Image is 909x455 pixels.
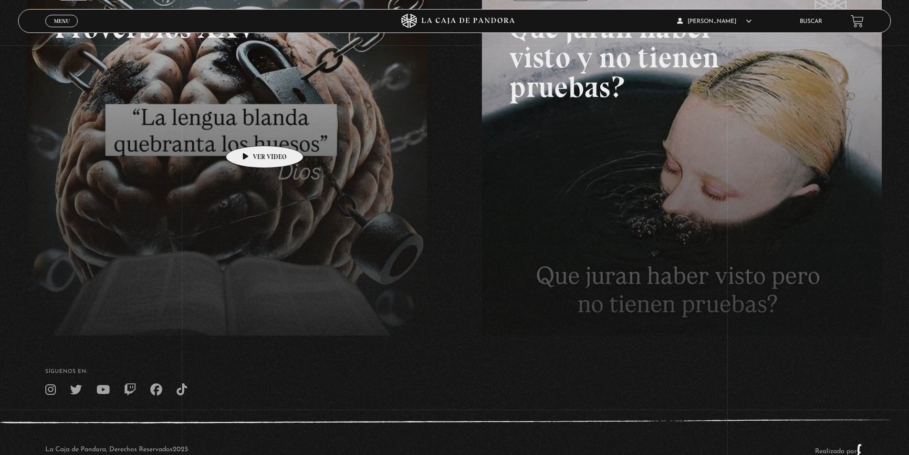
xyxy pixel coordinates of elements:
span: [PERSON_NAME] [677,19,752,24]
span: Menu [54,18,70,24]
a: View your shopping cart [851,15,864,28]
span: Cerrar [51,26,73,33]
a: Realizado por [815,448,864,455]
h4: SÍguenos en: [45,369,864,374]
a: Buscar [800,19,822,24]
